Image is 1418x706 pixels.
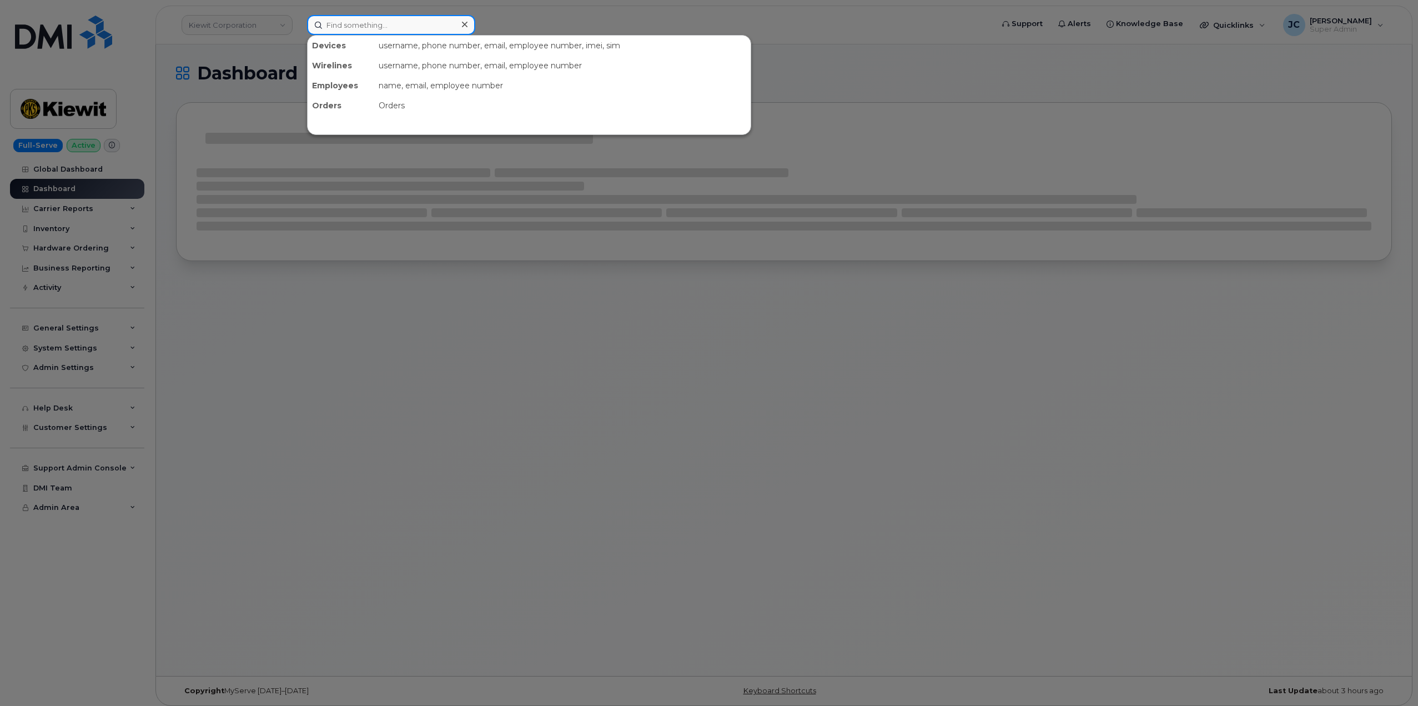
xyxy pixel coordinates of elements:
[308,56,374,76] div: Wirelines
[308,96,374,116] div: Orders
[308,76,374,96] div: Employees
[374,36,751,56] div: username, phone number, email, employee number, imei, sim
[374,76,751,96] div: name, email, employee number
[374,96,751,116] div: Orders
[308,36,374,56] div: Devices
[374,56,751,76] div: username, phone number, email, employee number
